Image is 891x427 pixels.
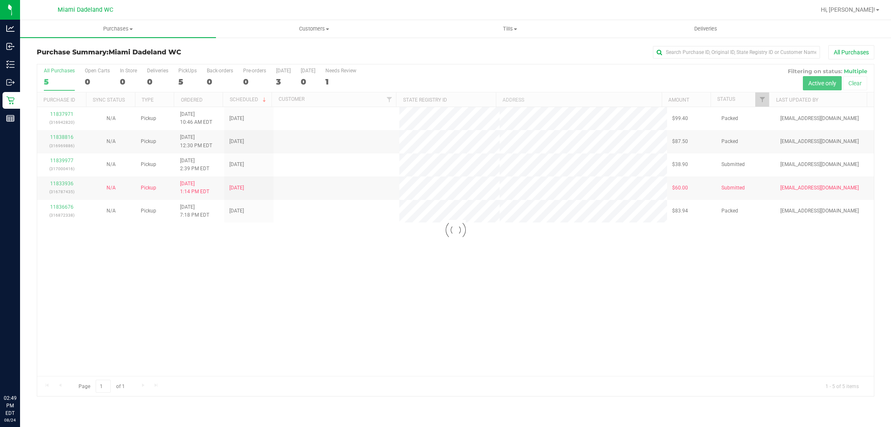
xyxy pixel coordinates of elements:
[6,78,15,87] inline-svg: Outbound
[216,20,412,38] a: Customers
[828,45,874,59] button: All Purchases
[6,24,15,33] inline-svg: Analytics
[20,25,216,33] span: Purchases
[58,6,113,13] span: Miami Dadeland WC
[412,20,608,38] a: Tills
[109,48,181,56] span: Miami Dadeland WC
[821,6,875,13] span: Hi, [PERSON_NAME]!
[412,25,607,33] span: Tills
[608,20,804,38] a: Deliveries
[4,417,16,423] p: 08/24
[20,20,216,38] a: Purchases
[653,46,820,59] input: Search Purchase ID, Original ID, State Registry ID or Customer Name...
[37,49,316,56] h3: Purchase Summary:
[4,394,16,417] p: 02:49 PM EDT
[8,360,33,385] iframe: Resource center
[216,25,411,33] span: Customers
[683,25,729,33] span: Deliveries
[6,42,15,51] inline-svg: Inbound
[6,114,15,123] inline-svg: Reports
[6,96,15,105] inline-svg: Retail
[6,60,15,69] inline-svg: Inventory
